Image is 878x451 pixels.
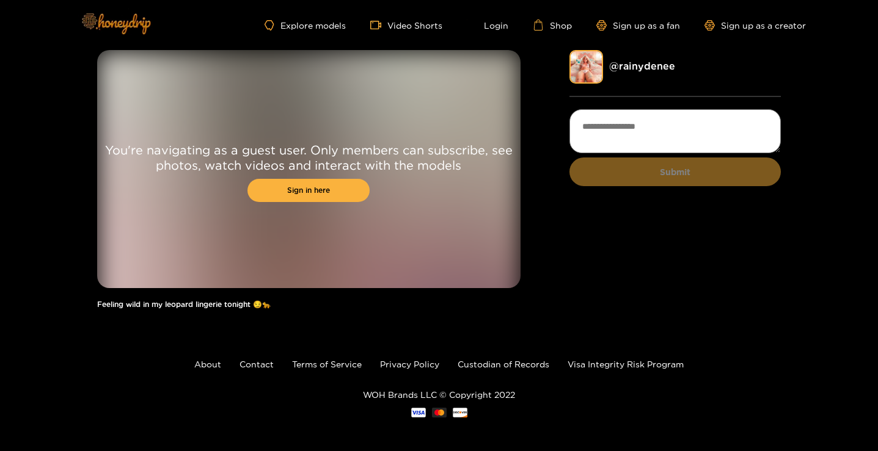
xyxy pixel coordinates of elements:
[240,359,274,369] a: Contact
[370,20,387,31] span: video-camera
[292,359,362,369] a: Terms of Service
[467,20,508,31] a: Login
[97,300,521,309] h1: Feeling wild in my leopard lingerie tonight 😏🐆
[609,60,675,71] a: @ rainydenee
[458,359,549,369] a: Custodian of Records
[569,157,781,186] button: Submit
[569,50,603,84] img: rainydenee
[596,20,680,31] a: Sign up as a fan
[380,359,439,369] a: Privacy Policy
[533,20,572,31] a: Shop
[568,359,684,369] a: Visa Integrity Risk Program
[97,142,521,173] p: You're navigating as a guest user. Only members can subscribe, see photos, watch videos and inter...
[194,359,221,369] a: About
[265,20,345,31] a: Explore models
[370,20,442,31] a: Video Shorts
[704,20,806,31] a: Sign up as a creator
[247,179,370,202] a: Sign in here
